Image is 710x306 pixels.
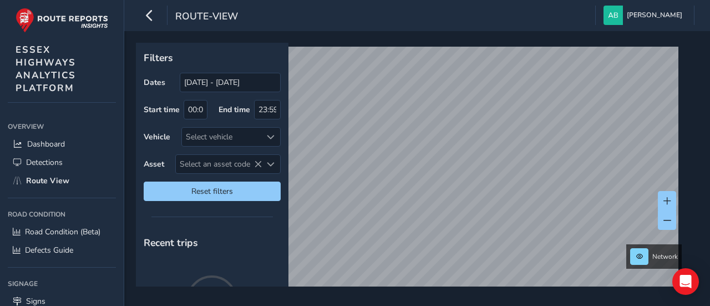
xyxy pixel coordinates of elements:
[144,236,198,249] span: Recent trips
[144,104,180,115] label: Start time
[144,51,281,65] p: Filters
[8,206,116,223] div: Road Condition
[175,9,238,25] span: route-view
[25,227,100,237] span: Road Condition (Beta)
[8,172,116,190] a: Route View
[25,245,73,255] span: Defects Guide
[152,186,272,197] span: Reset filters
[27,139,65,149] span: Dashboard
[8,241,116,259] a: Defects Guide
[176,155,262,173] span: Select an asset code
[672,268,699,295] div: Open Intercom Messenger
[8,223,116,241] a: Road Condition (Beta)
[144,182,281,201] button: Reset filters
[26,157,63,168] span: Detections
[26,175,69,186] span: Route View
[627,6,682,25] span: [PERSON_NAME]
[262,155,280,173] div: Select an asset code
[8,275,116,292] div: Signage
[16,43,76,94] span: ESSEX HIGHWAYS ANALYTICS PLATFORM
[8,118,116,135] div: Overview
[652,252,678,261] span: Network
[603,6,623,25] img: diamond-layout
[603,6,686,25] button: [PERSON_NAME]
[144,159,164,169] label: Asset
[8,153,116,172] a: Detections
[8,135,116,153] a: Dashboard
[16,8,108,33] img: rr logo
[144,77,165,88] label: Dates
[140,47,678,299] canvas: Map
[144,132,170,142] label: Vehicle
[219,104,250,115] label: End time
[182,128,262,146] div: Select vehicle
